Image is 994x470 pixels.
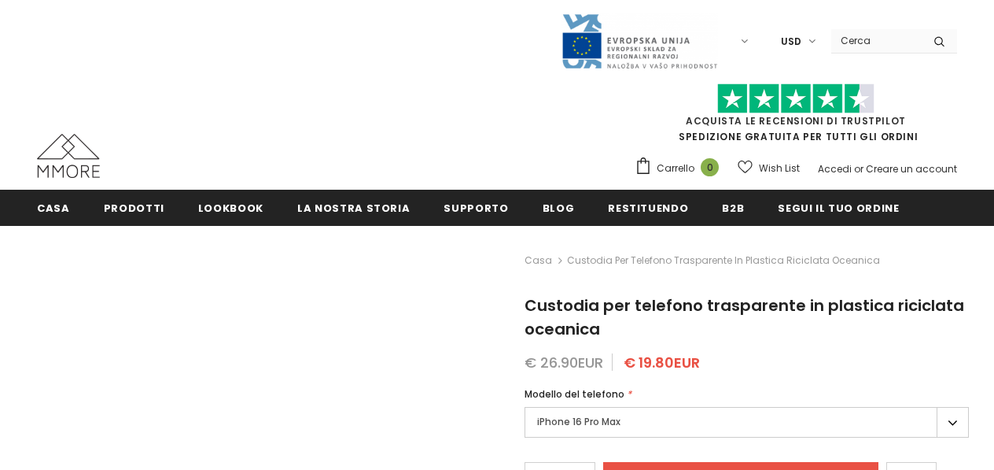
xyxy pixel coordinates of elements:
img: Casi MMORE [37,134,100,178]
a: Acquista le recensioni di TrustPilot [686,114,906,128]
span: Prodotti [104,201,164,216]
span: or [854,162,863,176]
span: Casa [37,201,70,216]
span: USD [781,34,801,50]
a: Javni Razpis [561,34,718,47]
span: Modello del telefono [525,387,624,401]
a: Creare un account [866,162,957,176]
span: Carrello [657,161,694,176]
a: B2B [722,190,744,225]
img: Javni Razpis [561,13,718,70]
span: supporto [444,201,508,216]
span: Custodia per telefono trasparente in plastica riciclata oceanica [567,251,880,270]
span: La nostra storia [297,201,410,216]
span: € 26.90EUR [525,353,603,372]
a: Lookbook [198,190,263,225]
span: Blog [543,201,575,216]
a: supporto [444,190,508,225]
input: Search Site [831,29,922,52]
span: Wish List [759,161,800,176]
a: Accedi [818,162,852,176]
span: SPEDIZIONE GRATUITA PER TUTTI GLI ORDINI [635,91,957,143]
label: iPhone 16 Pro Max [525,407,969,438]
img: Fidati di Pilot Stars [717,83,874,114]
a: Carrello 0 [635,157,727,180]
a: Prodotti [104,190,164,225]
a: Blog [543,190,575,225]
span: Restituendo [608,201,688,216]
a: Restituendo [608,190,688,225]
span: Segui il tuo ordine [778,201,899,216]
span: Lookbook [198,201,263,216]
span: 0 [701,158,719,176]
span: Custodia per telefono trasparente in plastica riciclata oceanica [525,294,964,340]
span: € 19.80EUR [624,353,700,372]
a: La nostra storia [297,190,410,225]
a: Segui il tuo ordine [778,190,899,225]
span: B2B [722,201,744,216]
a: Wish List [738,154,800,182]
a: Casa [37,190,70,225]
a: Casa [525,251,552,270]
